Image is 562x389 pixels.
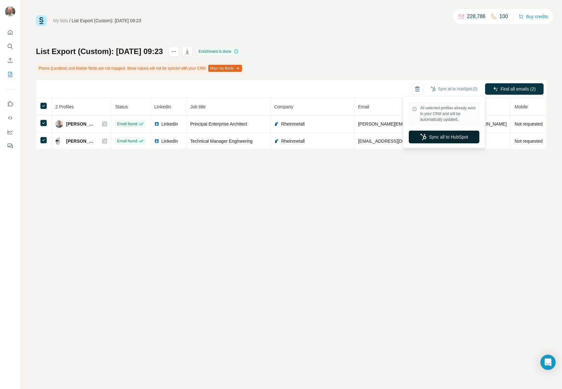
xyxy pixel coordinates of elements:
span: Rheinmetall [281,138,305,144]
span: LinkedIn [161,121,178,127]
span: [EMAIL_ADDRESS][DOMAIN_NAME] [358,139,433,144]
span: [PERSON_NAME] [66,121,96,127]
p: 100 [499,13,508,20]
img: LinkedIn logo [154,121,159,126]
button: Use Surfe API [5,112,15,124]
button: actions [169,46,179,57]
button: Quick start [5,27,15,38]
img: company-logo [274,139,279,144]
div: Open Intercom Messenger [540,355,556,370]
button: My lists [5,69,15,80]
img: Avatar [55,137,63,145]
h1: List Export (Custom): [DATE] 09:23 [36,46,163,57]
img: Surfe Logo [36,15,47,26]
span: Mobile [515,104,528,109]
button: Map my fields [208,65,242,72]
span: Not requested [515,121,543,126]
span: All selected profiles already exist in your CRM and will be automatically updated. [420,105,476,122]
span: Principal Enterprise Architect [190,121,247,126]
span: Company [274,104,293,109]
span: Technical Manager Engineering [190,139,252,144]
button: Sync all to HubSpot [409,131,479,143]
button: Search [5,41,15,52]
span: LinkedIn [154,104,171,109]
button: Find all emails (2) [485,83,544,95]
span: Email [358,104,369,109]
div: Enrichment is done [197,48,241,55]
img: Avatar [55,120,63,128]
button: Dashboard [5,126,15,138]
button: Feedback [5,140,15,152]
button: Sync all to HubSpot (2) [426,84,482,94]
div: Phone (Landline) and Mobile fields are not mapped, these values will not be synced with your CRM [36,63,243,74]
span: Find all emails (2) [501,86,536,92]
span: [PERSON_NAME][EMAIL_ADDRESS][PERSON_NAME][DOMAIN_NAME] [358,121,507,126]
button: Enrich CSV [5,55,15,66]
img: company-logo [274,121,279,126]
li: / [69,17,71,24]
img: Avatar [5,6,15,17]
button: Use Surfe on LinkedIn [5,98,15,110]
span: Job title [190,104,205,109]
span: LinkedIn [161,138,178,144]
span: Rheinmetall [281,121,305,127]
span: Not requested [515,139,543,144]
p: 228,786 [467,13,485,20]
img: LinkedIn logo [154,139,159,144]
div: List Export (Custom): [DATE] 09:23 [72,17,141,24]
span: 2 Profiles [55,104,74,109]
span: [PERSON_NAME] [66,138,96,144]
span: Email found [117,138,137,144]
span: Email found [117,121,137,127]
span: Status [115,104,128,109]
a: My lists [53,18,68,23]
button: Buy credits [518,12,548,21]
